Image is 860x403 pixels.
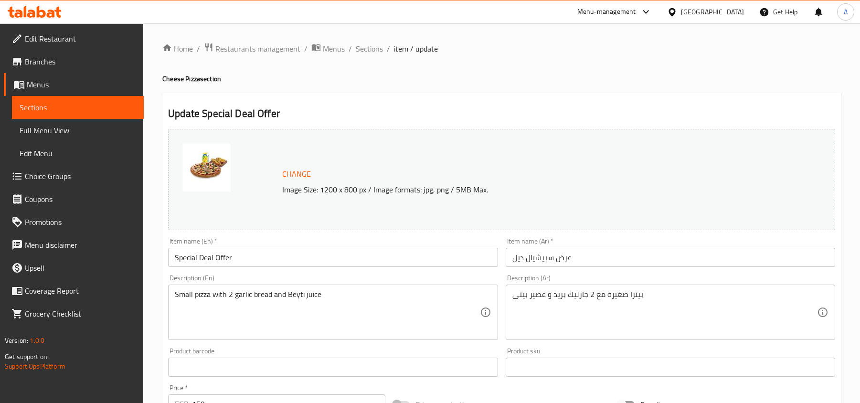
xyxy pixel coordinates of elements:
span: Menu disclaimer [25,239,136,251]
span: Restaurants management [215,43,300,54]
span: 1.0.0 [30,334,44,347]
a: Coverage Report [4,279,144,302]
a: Sections [12,96,144,119]
span: Full Menu View [20,125,136,136]
input: Please enter product barcode [168,358,498,377]
span: Coupons [25,193,136,205]
span: Choice Groups [25,170,136,182]
h2: Update Special Deal Offer [168,106,835,121]
a: Promotions [4,211,144,233]
span: Sections [20,102,136,113]
a: Coupons [4,188,144,211]
h4: Cheese Pizza section [162,74,841,84]
span: Promotions [25,216,136,228]
a: Restaurants management [204,42,300,55]
p: Image Size: 1200 x 800 px / Image formats: jpg, png / 5MB Max. [278,184,756,195]
span: item / update [394,43,438,54]
nav: breadcrumb [162,42,841,55]
span: A [844,7,848,17]
span: Menus [323,43,345,54]
div: [GEOGRAPHIC_DATA] [681,7,744,17]
a: Full Menu View [12,119,144,142]
span: Edit Restaurant [25,33,136,44]
input: Please enter product sku [506,358,835,377]
a: Choice Groups [4,165,144,188]
li: / [349,43,352,54]
span: Coverage Report [25,285,136,297]
li: / [304,43,308,54]
span: Grocery Checklist [25,308,136,319]
span: Branches [25,56,136,67]
span: Menus [27,79,136,90]
textarea: بيتزا صغيرة مع 2 جارليك بريد و عصير بيتي [512,290,817,335]
div: Menu-management [577,6,636,18]
span: Get support on: [5,350,49,363]
span: Upsell [25,262,136,274]
a: Menus [4,73,144,96]
li: / [387,43,390,54]
a: Branches [4,50,144,73]
span: Edit Menu [20,148,136,159]
a: Home [162,43,193,54]
a: Sections [356,43,383,54]
button: Change [278,164,315,184]
a: Edit Restaurant [4,27,144,50]
input: Enter name Ar [506,248,835,267]
img: special_deal_638501625734710483.jpg [183,144,231,191]
a: Upsell [4,256,144,279]
textarea: Small pizza with 2 garlic bread and Beyti juice [175,290,479,335]
a: Edit Menu [12,142,144,165]
li: / [197,43,200,54]
span: Version: [5,334,28,347]
span: Change [282,167,311,181]
input: Enter name En [168,248,498,267]
a: Menus [311,42,345,55]
a: Menu disclaimer [4,233,144,256]
a: Support.OpsPlatform [5,360,65,372]
a: Grocery Checklist [4,302,144,325]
